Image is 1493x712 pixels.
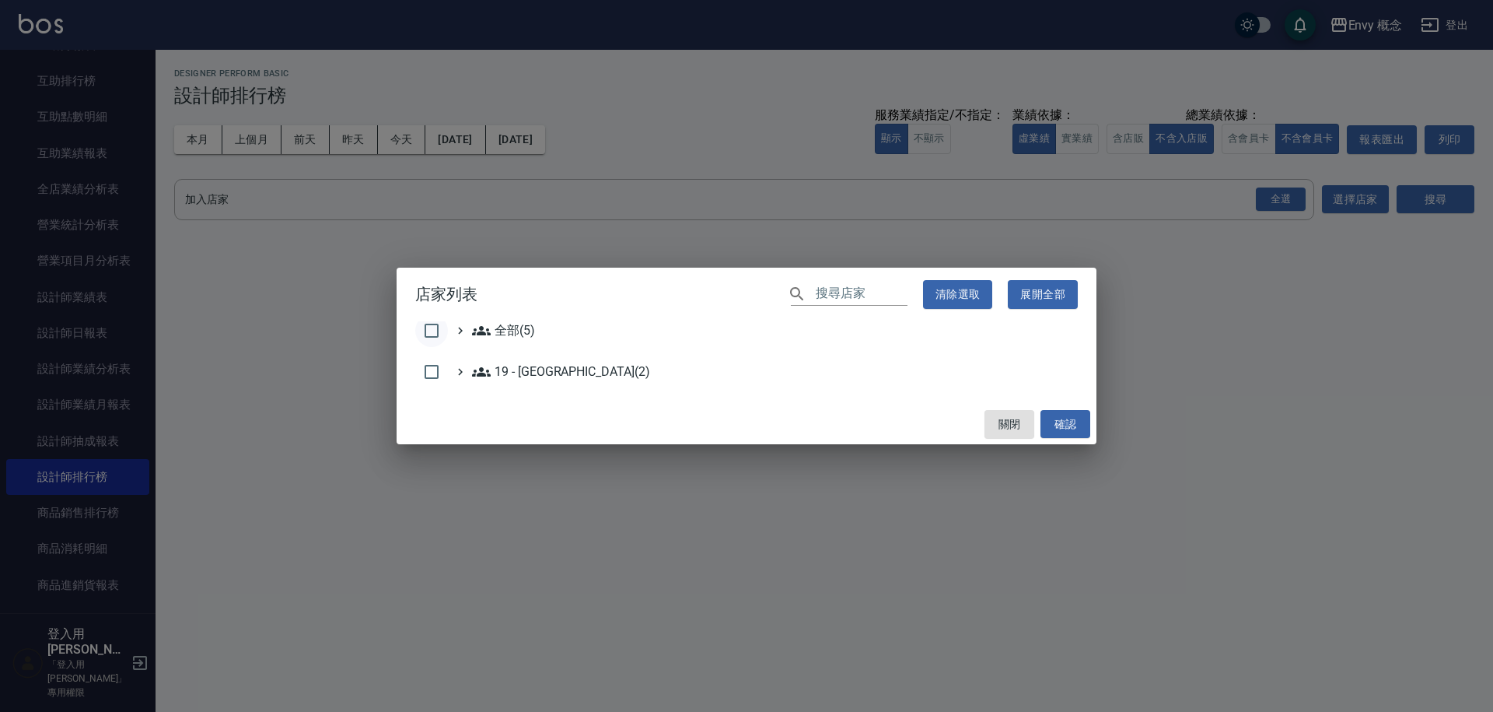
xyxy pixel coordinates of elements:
input: 搜尋店家 [816,283,907,306]
button: 展開全部 [1008,280,1078,309]
span: 19 - [GEOGRAPHIC_DATA](2) [472,363,650,381]
button: 確認 [1040,410,1090,439]
button: 清除選取 [923,280,993,309]
h2: 店家列表 [397,268,1096,321]
span: 全部(5) [472,321,535,340]
button: 關閉 [984,410,1034,439]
